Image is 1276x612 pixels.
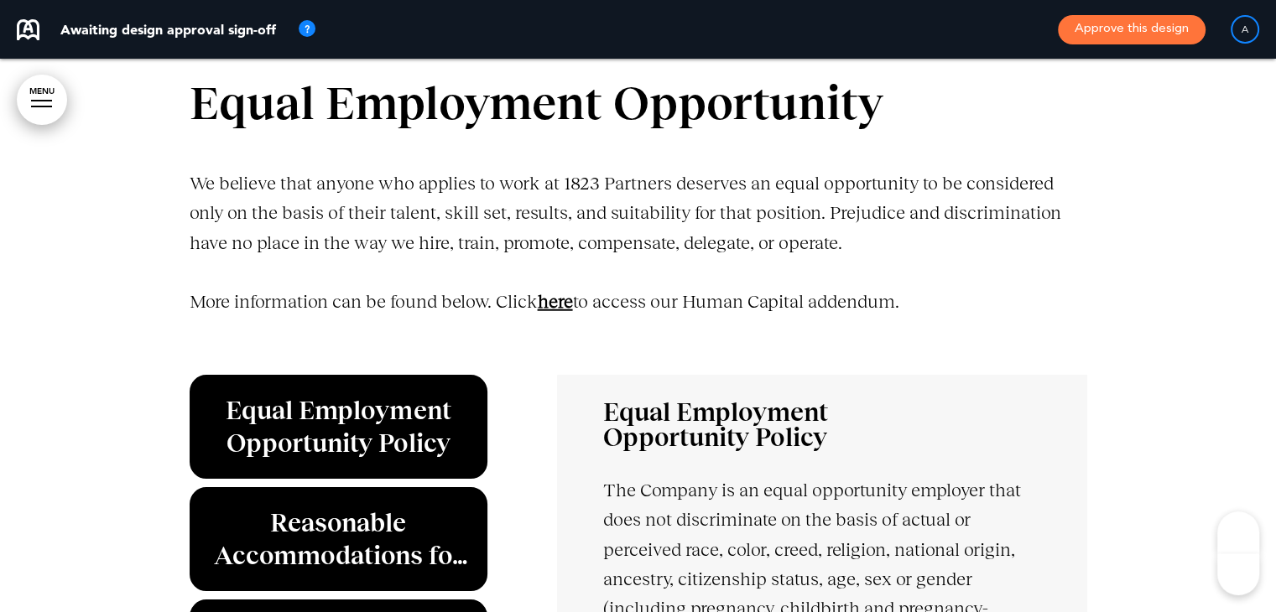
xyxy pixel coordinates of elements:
a: MENU [17,75,67,125]
img: tooltip_icon.svg [297,19,317,39]
p: Awaiting design approval sign-off [60,23,276,36]
p: We believe that anyone who applies to work at 1823 Partners deserves an equal opportunity to be c... [190,169,1087,257]
a: here [538,291,573,312]
h6: Equal Employment Opportunity Policy [209,394,469,459]
h6: Reasonable Accommodations for Applicants [209,506,469,572]
img: airmason-logo [17,19,39,40]
h1: Equal Employment Opportunity [190,80,1087,127]
button: Approve this design [1058,15,1206,44]
div: A [1231,15,1259,44]
h6: Equal Employment Opportunity Policy [603,400,1040,450]
p: More information can be found below. Click to access our Human Capital addendum. [190,287,1087,345]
